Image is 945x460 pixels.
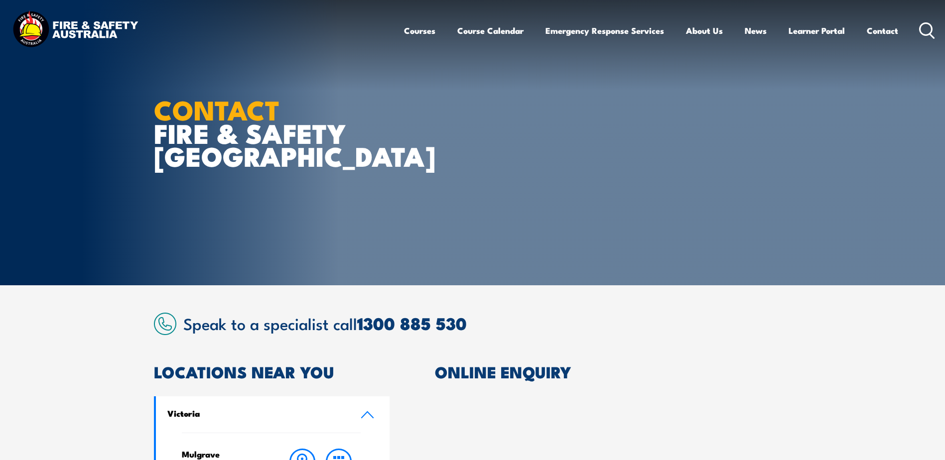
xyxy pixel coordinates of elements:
h4: Victoria [167,408,346,419]
a: Emergency Response Services [545,17,664,44]
a: 1300 885 530 [357,310,467,336]
a: About Us [686,17,723,44]
h2: Speak to a specialist call [183,314,792,332]
a: Contact [867,17,898,44]
h2: LOCATIONS NEAR YOU [154,364,390,378]
a: News [745,17,767,44]
a: Courses [404,17,435,44]
a: Course Calendar [457,17,524,44]
h1: FIRE & SAFETY [GEOGRAPHIC_DATA] [154,98,400,167]
a: Learner Portal [789,17,845,44]
h4: Mulgrave [182,449,265,460]
a: Victoria [156,396,390,433]
strong: CONTACT [154,88,280,129]
h2: ONLINE ENQUIRY [435,364,792,378]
